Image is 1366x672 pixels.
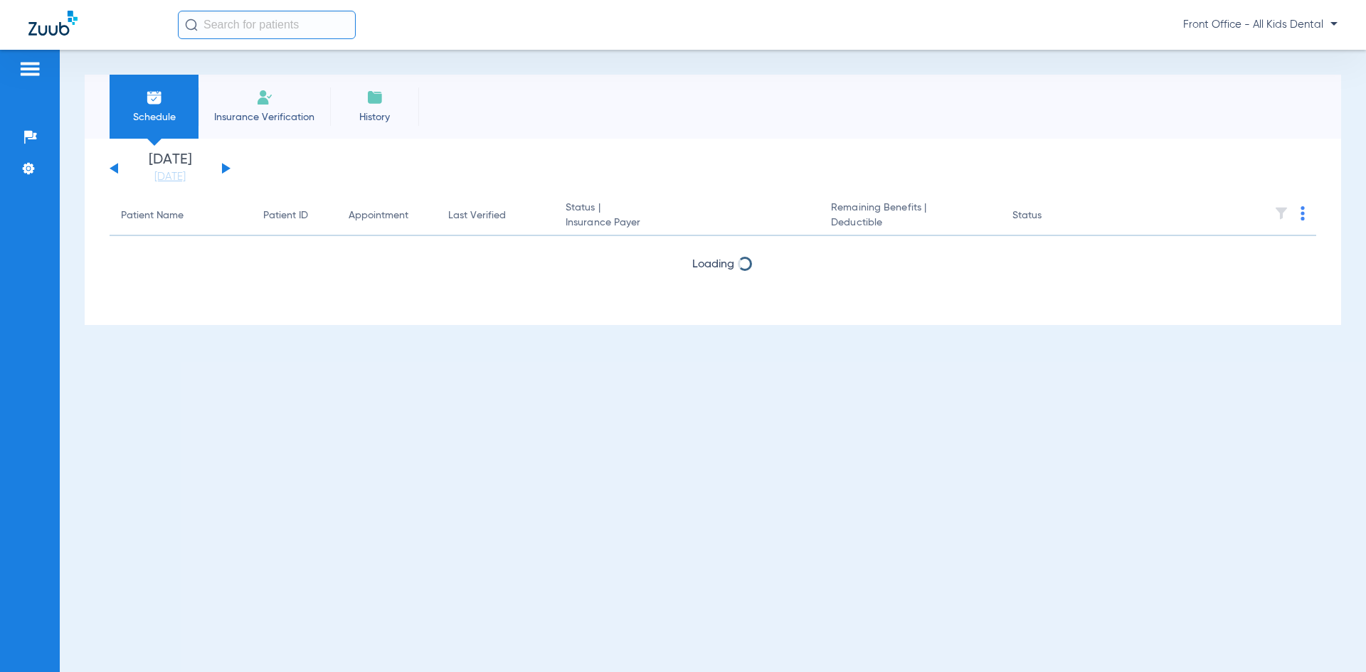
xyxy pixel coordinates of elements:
[820,196,1000,236] th: Remaining Benefits |
[554,196,820,236] th: Status |
[448,208,543,223] div: Last Verified
[256,89,273,106] img: Manual Insurance Verification
[28,11,78,36] img: Zuub Logo
[120,110,188,124] span: Schedule
[448,208,506,223] div: Last Verified
[127,153,213,184] li: [DATE]
[146,89,163,106] img: Schedule
[178,11,356,39] input: Search for patients
[1274,206,1288,220] img: filter.svg
[18,60,41,78] img: hamburger-icon
[831,215,989,230] span: Deductible
[692,259,734,270] span: Loading
[209,110,319,124] span: Insurance Verification
[1183,18,1338,32] span: Front Office - All Kids Dental
[1001,196,1097,236] th: Status
[1301,206,1305,220] img: group-dot-blue.svg
[349,208,408,223] div: Appointment
[349,208,425,223] div: Appointment
[366,89,383,106] img: History
[121,208,184,223] div: Patient Name
[127,170,213,184] a: [DATE]
[341,110,408,124] span: History
[185,18,198,31] img: Search Icon
[121,208,240,223] div: Patient Name
[263,208,326,223] div: Patient ID
[566,215,808,230] span: Insurance Payer
[263,208,308,223] div: Patient ID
